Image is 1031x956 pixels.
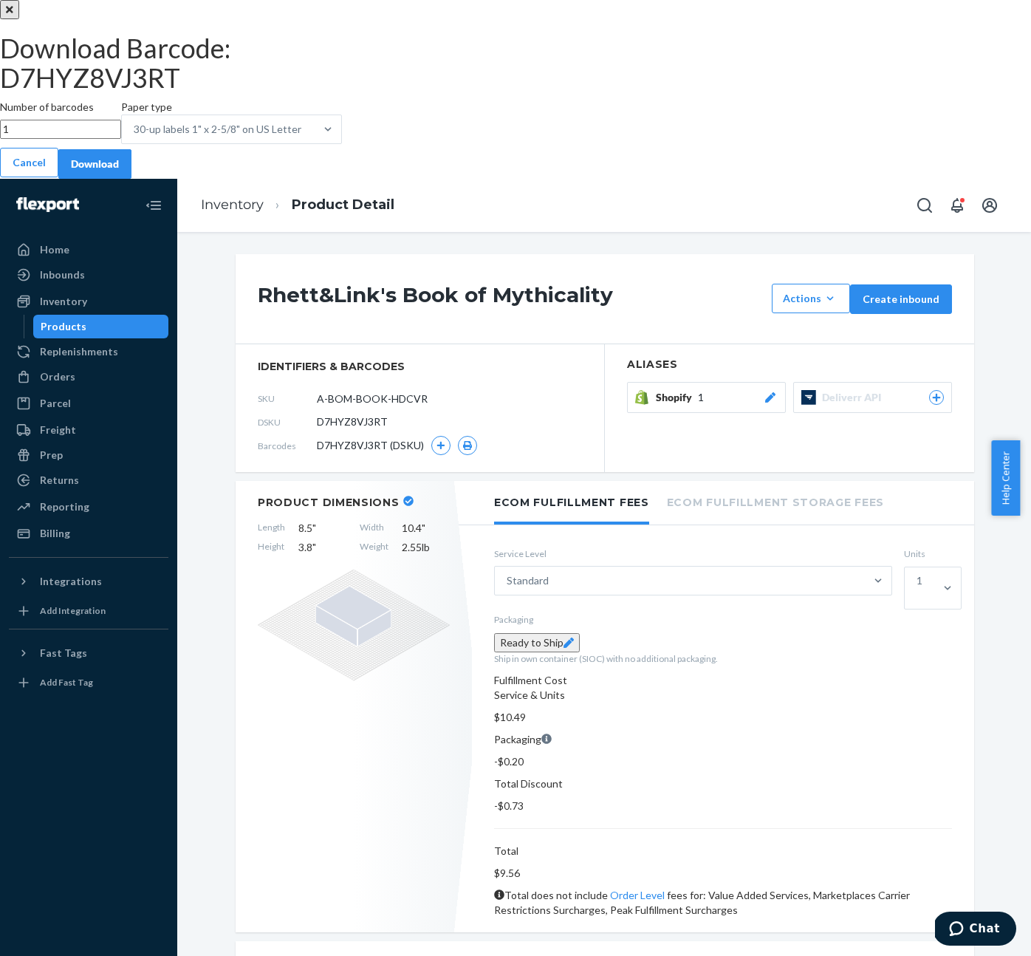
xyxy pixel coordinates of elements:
[134,122,301,137] div: 30-up labels 1" x 2-5/8" on US Letter
[301,122,303,137] input: Paper type30-up labels 1" x 2-5/8" on US Letter
[35,10,65,24] span: Chat
[71,157,119,171] div: Download
[121,100,172,113] span: Paper type
[58,149,131,179] button: Download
